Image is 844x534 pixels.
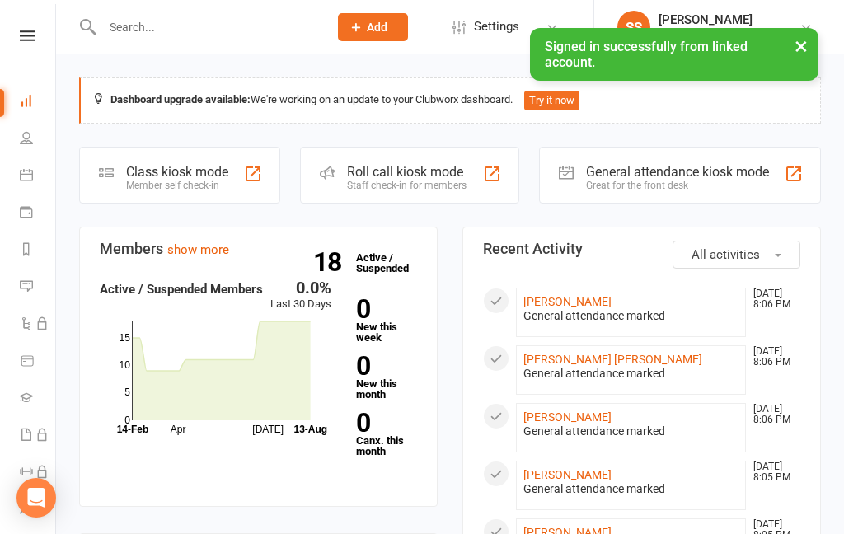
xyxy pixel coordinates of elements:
button: × [786,28,816,63]
div: Open Intercom Messenger [16,478,56,518]
div: General attendance marked [523,367,738,381]
a: [PERSON_NAME] [523,468,612,481]
button: Try it now [524,91,579,110]
div: Last 30 Days [270,279,331,313]
time: [DATE] 8:06 PM [745,288,799,310]
div: General attendance marked [523,482,738,496]
span: Settings [474,8,519,45]
span: Signed in successfully from linked account. [545,39,748,70]
a: 0Canx. this month [356,410,417,457]
div: [PERSON_NAME] [659,12,799,27]
strong: Dashboard upgrade available: [110,93,251,105]
a: [PERSON_NAME] [523,295,612,308]
time: [DATE] 8:06 PM [745,346,799,368]
strong: Active / Suspended Members [100,282,263,297]
div: SS [617,11,650,44]
div: Roll call kiosk mode [347,164,467,180]
strong: 18 [313,250,348,274]
button: Add [338,13,408,41]
div: We're working on an update to your Clubworx dashboard. [79,77,821,124]
div: Staff check-in for members [347,180,467,191]
a: [PERSON_NAME] [523,410,612,424]
strong: 0 [356,410,410,435]
a: Calendar [20,158,57,195]
a: People [20,121,57,158]
button: All activities [673,241,800,269]
time: [DATE] 8:06 PM [745,404,799,425]
a: [PERSON_NAME] [PERSON_NAME] [523,353,702,366]
strong: 0 [356,297,410,321]
a: Product Sales [20,344,57,381]
span: All activities [692,247,760,262]
a: show more [167,242,229,257]
a: Payments [20,195,57,232]
input: Search... [97,16,316,39]
a: 0New this week [356,297,417,343]
div: Member self check-in [126,180,228,191]
div: Great for the front desk [586,180,769,191]
a: 0New this month [356,354,417,400]
div: General attendance marked [523,309,738,323]
div: General attendance marked [523,424,738,438]
div: General attendance kiosk mode [586,164,769,180]
h3: Recent Activity [483,241,800,257]
h3: Members [100,241,417,257]
div: Class kiosk mode [126,164,228,180]
a: Reports [20,232,57,269]
span: Add [367,21,387,34]
a: Dashboard [20,84,57,121]
time: [DATE] 8:05 PM [745,461,799,483]
strong: 0 [356,354,410,378]
div: 0.0% [270,279,331,296]
a: 18Active / Suspended [348,240,420,286]
div: [PERSON_NAME]-WCKMAA [659,27,799,42]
